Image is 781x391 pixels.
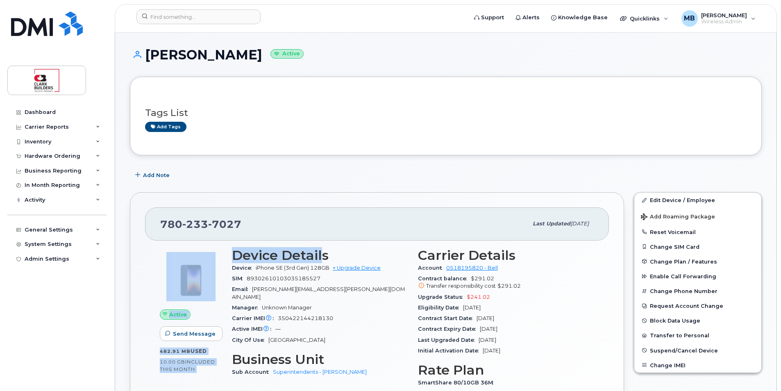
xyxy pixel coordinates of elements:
span: Change Plan / Features [650,258,717,264]
a: 0518195820 - Bell [446,265,498,271]
a: Edit Device / Employee [634,193,761,207]
button: Suspend/Cancel Device [634,343,761,358]
span: — [275,326,281,332]
span: Active [169,311,187,318]
button: Send Message [160,326,222,341]
span: Upgrade Status [418,294,467,300]
a: Add tags [145,122,186,132]
span: Carrier IMEI [232,315,278,321]
button: Add Roaming Package [634,208,761,225]
button: Change SIM Card [634,239,761,254]
span: used [191,348,207,354]
button: Request Account Change [634,298,761,313]
span: 10.00 GB [160,359,185,365]
span: 482.91 MB [160,348,191,354]
span: 89302610103035185527 [247,275,320,282]
span: Contract balance [418,275,471,282]
iframe: Messenger Launcher [745,355,775,385]
span: Last Upgraded Date [418,337,479,343]
img: image20231002-3703462-1angbar.jpeg [166,252,216,301]
span: Contract Start Date [418,315,477,321]
h3: Device Details [232,248,408,263]
h3: Carrier Details [418,248,594,263]
button: Change Plan / Features [634,254,761,269]
span: Initial Activation Date [418,348,483,354]
h3: Rate Plan [418,363,594,377]
span: [PERSON_NAME][EMAIL_ADDRESS][PERSON_NAME][DOMAIN_NAME] [232,286,405,300]
h3: Tags List [145,108,747,118]
span: [GEOGRAPHIC_DATA] [268,337,325,343]
span: [DATE] [479,337,496,343]
span: Account [418,265,446,271]
span: Device [232,265,256,271]
span: [DATE] [463,305,481,311]
span: Enable Call Forwarding [650,273,716,280]
a: Superintendents - [PERSON_NAME] [273,369,367,375]
span: Add Note [143,171,170,179]
span: Suspend/Cancel Device [650,347,718,353]
span: Add Roaming Package [641,214,715,221]
span: Transfer responsibility cost [426,283,496,289]
h1: [PERSON_NAME] [130,48,762,62]
a: + Upgrade Device [333,265,381,271]
span: Last updated [533,221,570,227]
span: [DATE] [483,348,500,354]
span: Manager [232,305,262,311]
span: Contract Expiry Date [418,326,480,332]
span: [DATE] [570,221,589,227]
span: [DATE] [477,315,494,321]
button: Change IMEI [634,358,761,373]
span: SmartShare 80/10GB 36M [418,380,497,386]
button: Add Note [130,168,177,182]
span: Active IMEI [232,326,275,332]
span: iPhone SE (3rd Gen) 128GB [256,265,329,271]
button: Transfer to Personal [634,328,761,343]
span: [DATE] [480,326,497,332]
button: Enable Call Forwarding [634,269,761,284]
span: Unknown Manager [262,305,312,311]
span: 350422144218130 [278,315,333,321]
span: Sub Account [232,369,273,375]
button: Change Phone Number [634,284,761,298]
h3: Business Unit [232,352,408,367]
span: $241.02 [467,294,490,300]
span: Eligibility Date [418,305,463,311]
button: Reset Voicemail [634,225,761,239]
span: City Of Use [232,337,268,343]
button: Block Data Usage [634,313,761,328]
span: Send Message [173,330,216,338]
small: Active [270,49,304,59]
span: Email [232,286,252,292]
span: 7027 [208,218,241,230]
span: $291.02 [418,275,594,290]
span: SIM [232,275,247,282]
span: included this month [160,359,215,372]
span: $291.02 [497,283,521,289]
span: 233 [182,218,208,230]
span: 780 [160,218,241,230]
